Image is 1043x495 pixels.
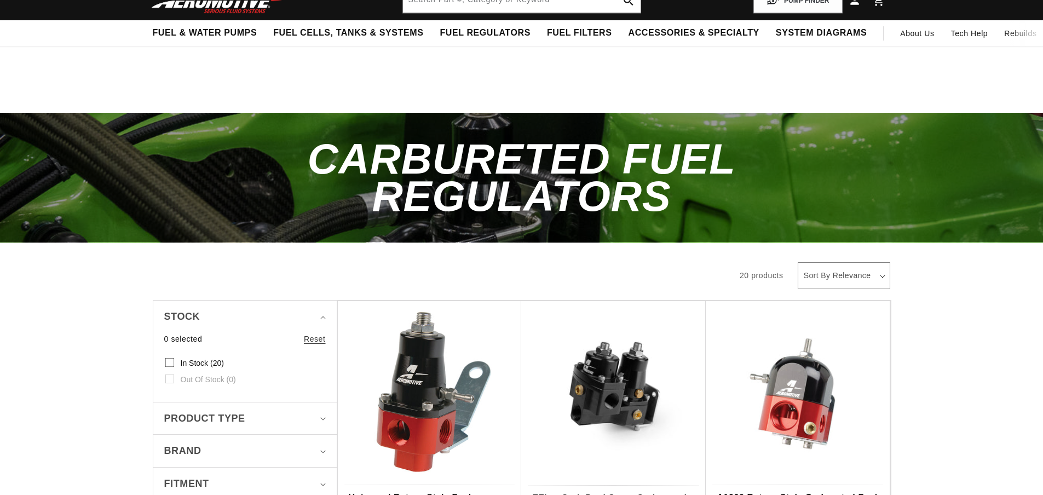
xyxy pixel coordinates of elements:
[740,271,783,280] span: 20 products
[164,301,326,333] summary: Stock (0 selected)
[164,411,245,427] span: Product type
[145,20,266,46] summary: Fuel & Water Pumps
[164,402,326,435] summary: Product type (0 selected)
[307,135,735,220] span: Carbureted Fuel Regulators
[892,20,942,47] a: About Us
[900,29,934,38] span: About Us
[181,358,224,368] span: In stock (20)
[164,333,203,345] span: 0 selected
[164,443,201,459] span: Brand
[440,27,530,39] span: Fuel Regulators
[1004,27,1036,39] span: Rebuilds
[181,375,236,384] span: Out of stock (0)
[164,309,200,325] span: Stock
[951,27,988,39] span: Tech Help
[273,27,423,39] span: Fuel Cells, Tanks & Systems
[768,20,875,46] summary: System Diagrams
[620,20,768,46] summary: Accessories & Specialty
[539,20,620,46] summary: Fuel Filters
[164,435,326,467] summary: Brand (0 selected)
[547,27,612,39] span: Fuel Filters
[943,20,996,47] summary: Tech Help
[265,20,431,46] summary: Fuel Cells, Tanks & Systems
[164,476,209,492] span: Fitment
[153,27,257,39] span: Fuel & Water Pumps
[776,27,867,39] span: System Diagrams
[629,27,759,39] span: Accessories & Specialty
[431,20,538,46] summary: Fuel Regulators
[304,333,326,345] a: Reset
